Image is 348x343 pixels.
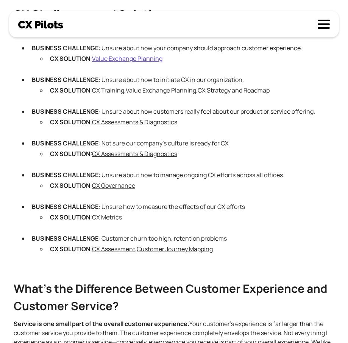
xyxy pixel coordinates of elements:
li: : [47,180,334,191]
strong: BUSINESS CHALLENGE [32,202,98,211]
strong: CX SOLUTION [50,118,90,126]
strong: BUSINESS CHALLENGE [32,76,98,84]
p: ‍ [14,265,334,274]
a: CX Assessment [92,245,135,253]
strong: BUSINESS CHALLENGE [32,107,98,116]
strong: CX SOLUTION [50,54,90,63]
li: : Not sure our company’s culture is ready for CX [29,138,334,162]
strong: BUSINESS CHALLENGE [32,234,98,243]
a: Value Exchange Planning [92,54,162,63]
a: CX Metrics [92,213,122,221]
a: Customer Journey Mapping [137,245,213,253]
li: : [47,53,334,64]
a: Value Exchange Planning [126,86,196,94]
li: : Unsure about how to initiate CX in our organization. [29,74,334,99]
li: : [47,212,334,222]
strong: CX SOLUTION: [50,150,92,158]
li: : Customer churn too high, retention problems [29,233,334,257]
h2: What’s the Difference Between Customer Experience and Customer Service? [14,280,334,315]
strong: CX SOLUTION [50,213,90,221]
a: CX Governance [92,181,135,190]
strong: CX SOLUTION [50,181,90,190]
li: : Unsure how to measure the effects of our CX efforts [29,201,334,226]
a: CX Training [92,86,124,94]
a: CX Strategy and Roadmap [198,86,270,94]
strong: BUSINESS CHALLENGE [32,44,98,52]
li: : Unsure about how your company should approach customer experience. [29,43,334,67]
strong: Service is one small part of the overall customer experience. [14,320,189,328]
a: CX Assessments & Diagnostics [92,118,177,126]
a: CX Assessments & Diagnostics [92,150,177,158]
strong: BUSINESS CHALLENGE [32,139,98,147]
strong: CX SOLUTION [50,245,90,253]
li: : Unsure about how to manage ongoing CX efforts across all offices. [29,170,334,194]
strong: CX SOLUTION [50,86,90,94]
li: : Unsure about how customers really feel about our product or service offering. [29,106,334,130]
li: : [47,117,334,127]
li: : , [47,244,334,254]
strong: BUSINESS CHALLENGE [32,171,98,179]
li: : , , [47,85,334,96]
